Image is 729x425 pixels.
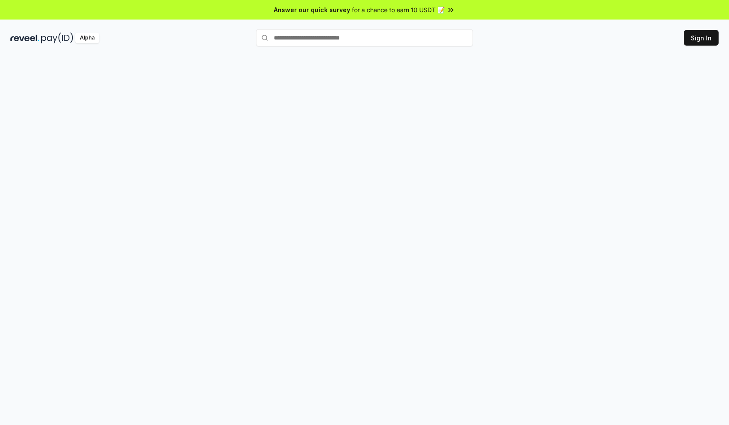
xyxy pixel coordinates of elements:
[41,33,73,43] img: pay_id
[684,30,719,46] button: Sign In
[274,5,350,14] span: Answer our quick survey
[75,33,99,43] div: Alpha
[352,5,445,14] span: for a chance to earn 10 USDT 📝
[10,33,39,43] img: reveel_dark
